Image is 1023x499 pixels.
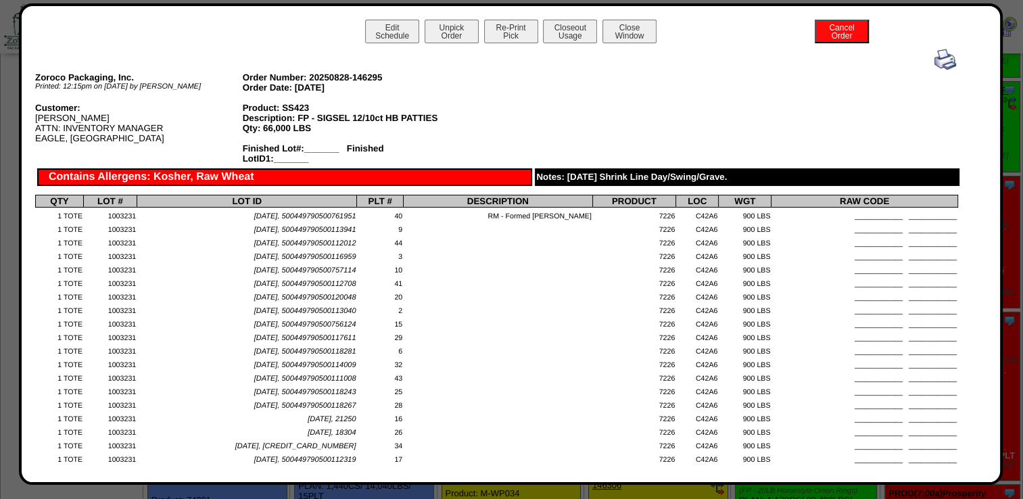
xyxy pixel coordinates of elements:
td: 900 LBS [719,410,771,424]
div: Contains Allergens: Kosher, Raw Wheat [37,168,532,186]
td: ____________ ____________ [771,383,958,397]
th: PLT # [357,195,404,208]
td: 43 [357,370,404,383]
th: PRODUCT [592,195,675,208]
td: 900 LBS [719,262,771,275]
td: 1 TOTE [36,221,84,235]
td: C42A6 [676,465,719,478]
td: C42A6 [676,370,719,383]
div: Description: FP - SIGSEL 12/10ct HB PATTIES [243,113,450,123]
button: CancelOrder [815,20,869,43]
td: 7226 [592,208,675,221]
div: Product: SS423 [243,103,450,113]
td: 1 TOTE [36,465,84,478]
td: 2 [357,302,404,316]
td: 1003231 [83,221,137,235]
td: 16 [357,410,404,424]
td: C42A6 [676,208,719,221]
span: [DATE], 500449790500113941 [254,226,356,234]
td: 1003231 [83,329,137,343]
td: 1 TOTE [36,262,84,275]
th: LOT ID [137,195,357,208]
button: CloseWindow [602,20,657,43]
td: ____________ ____________ [771,410,958,424]
span: [DATE], 18304 [308,429,356,437]
td: 7226 [592,248,675,262]
div: [PERSON_NAME] ATTN: INVENTORY MANAGER EAGLE, [GEOGRAPHIC_DATA] [35,103,243,143]
span: [DATE], 500449790500761951 [254,212,356,220]
td: ____________ ____________ [771,437,958,451]
td: 1003231 [83,424,137,437]
td: 900 LBS [719,221,771,235]
td: 7226 [592,410,675,424]
td: 1003231 [83,370,137,383]
span: [DATE], 21250 [308,415,356,423]
td: 29 [357,329,404,343]
td: 7226 [592,235,675,248]
td: 1003231 [83,451,137,465]
td: C42A6 [676,343,719,356]
td: 1003231 [83,208,137,221]
td: 7226 [592,343,675,356]
div: Order Date: [DATE] [243,82,450,93]
td: 28 [357,397,404,410]
span: [DATE], [CREDIT_CARD_NUMBER] [235,442,356,450]
td: 900 LBS [719,329,771,343]
td: 40 [357,208,404,221]
td: 1003231 [83,275,137,289]
td: 1003231 [83,316,137,329]
span: [DATE], 500449790500113040 [254,307,356,315]
div: Qty: 66,000 LBS [243,123,450,133]
td: 900 LBS [719,370,771,383]
td: ____________ ____________ [771,248,958,262]
td: 1 TOTE [36,316,84,329]
td: 900 LBS [719,289,771,302]
td: 1 TOTE [36,248,84,262]
td: ____________ ____________ [771,208,958,221]
td: 7226 [592,275,675,289]
button: EditSchedule [365,20,419,43]
td: 7226 [592,397,675,410]
td: 900 LBS [719,397,771,410]
td: 1003231 [83,248,137,262]
td: 10 [357,262,404,275]
td: 1003231 [83,289,137,302]
span: [DATE], 500449790500118281 [254,348,356,356]
img: print.gif [934,49,956,70]
td: C42A6 [676,410,719,424]
td: 26 [357,424,404,437]
td: 1003231 [83,235,137,248]
td: 900 LBS [719,275,771,289]
td: ____________ ____________ [771,343,958,356]
td: 1003231 [83,356,137,370]
td: 900 LBS [719,383,771,397]
td: ____________ ____________ [771,302,958,316]
td: 1 TOTE [36,302,84,316]
td: ____________ ____________ [771,356,958,370]
td: 1003231 [83,397,137,410]
td: ____________ ____________ [771,424,958,437]
td: 900 LBS [719,451,771,465]
span: [DATE], 500449790500117611 [254,334,356,342]
span: [DATE], 500449790500756124 [254,320,356,329]
td: ____________ ____________ [771,316,958,329]
span: [DATE], 500449790500112319 [254,456,356,464]
span: [DATE], 500449790500757114 [254,266,356,275]
td: 900 LBS [719,302,771,316]
td: 900 LBS [719,208,771,221]
td: 1 TOTE [36,424,84,437]
span: [DATE], 500449790500112012 [254,239,356,247]
td: C42A6 [676,329,719,343]
div: Zoroco Packaging, Inc. [35,72,243,82]
td: 1003231 [83,262,137,275]
td: 25 [357,383,404,397]
span: [DATE], 500449790500111008 [254,375,356,383]
td: ____________ ____________ [771,221,958,235]
button: Re-PrintPick [484,20,538,43]
a: CloseWindow [601,30,658,41]
td: C42A6 [676,451,719,465]
td: C42A6 [676,424,719,437]
td: 7226 [592,465,675,478]
td: 1003231 [83,383,137,397]
td: ____________ ____________ [771,329,958,343]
